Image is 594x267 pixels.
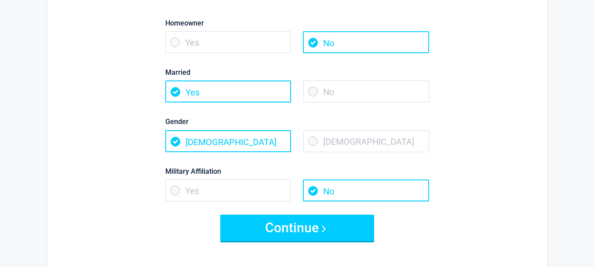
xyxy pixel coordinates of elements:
label: Military Affiliation [165,165,429,177]
label: Gender [165,116,429,128]
label: Married [165,66,429,78]
span: No [303,31,429,53]
span: [DEMOGRAPHIC_DATA] [165,130,291,152]
span: No [303,80,429,102]
span: [DEMOGRAPHIC_DATA] [303,130,429,152]
span: No [303,179,429,201]
span: Yes [165,80,291,102]
label: Homeowner [165,17,429,29]
span: Yes [165,179,291,201]
span: Yes [165,31,291,53]
button: Continue [220,215,374,241]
